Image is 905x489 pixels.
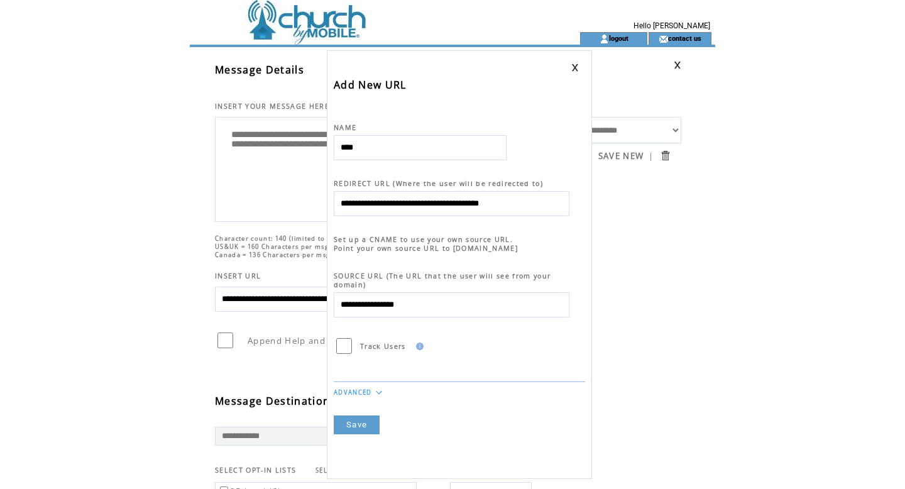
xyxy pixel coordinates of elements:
span: REDIRECT URL (Where the user will be redirected to) [334,179,543,188]
span: Add New URL [334,78,407,92]
span: Point your own source URL to [DOMAIN_NAME] [334,244,518,253]
a: ADVANCED [334,388,372,397]
span: Track Users [360,342,406,351]
span: NAME [334,123,356,132]
a: Save [334,415,380,434]
span: Set up a CNAME to use your own source URL. [334,235,513,244]
span: SOURCE URL (The URL that the user will see from your domain) [334,272,551,289]
img: help.gif [412,343,424,350]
